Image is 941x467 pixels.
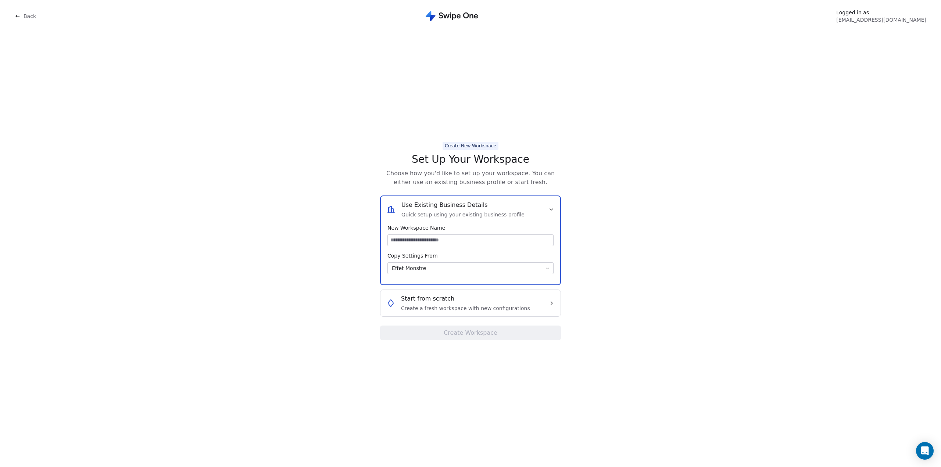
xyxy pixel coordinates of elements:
[401,211,525,218] span: Quick setup using your existing business profile
[401,294,454,303] span: Start from scratch
[412,153,529,166] span: Set Up Your Workspace
[401,201,488,209] span: Use Existing Business Details
[445,143,496,149] div: Create New Workspace
[836,16,926,24] span: [EMAIL_ADDRESS][DOMAIN_NAME]
[380,169,561,187] span: Choose how you'd like to set up your workspace. You can either use an existing business profile o...
[24,12,36,20] span: Back
[387,224,554,231] span: New Workspace Name
[836,9,926,16] span: Logged in as
[916,442,934,460] div: Open Intercom Messenger
[386,294,555,312] button: Start from scratchCreate a fresh workspace with new configurations
[387,201,554,218] button: Use Existing Business DetailsQuick setup using your existing business profile
[387,252,554,259] span: Copy Settings From
[401,305,530,312] span: Create a fresh workspace with new configurations
[380,326,561,340] button: Create Workspace
[387,218,554,280] div: Use Existing Business DetailsQuick setup using your existing business profile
